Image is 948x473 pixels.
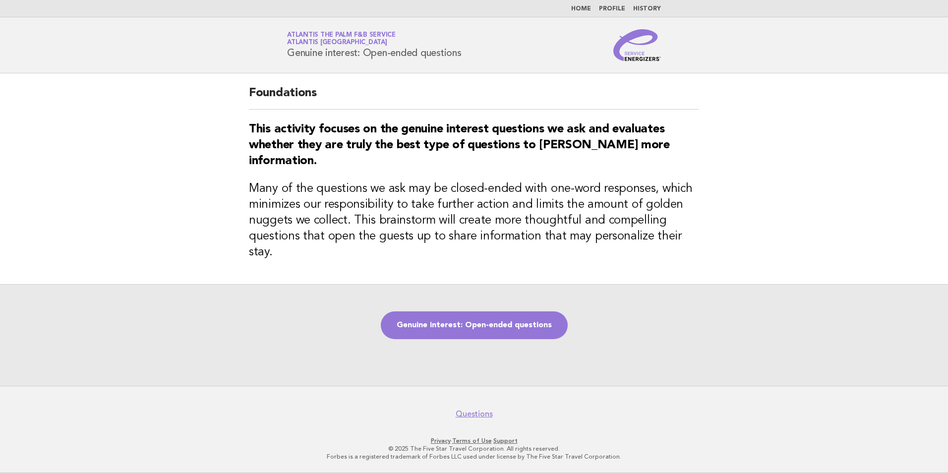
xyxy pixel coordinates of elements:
a: Questions [456,409,493,419]
strong: This activity focuses on the genuine interest questions we ask and evaluates whether they are tru... [249,123,670,167]
img: Service Energizers [613,29,661,61]
h1: Genuine interest: Open-ended questions [287,32,462,58]
a: Home [571,6,591,12]
a: Support [493,437,518,444]
h2: Foundations [249,85,699,110]
h3: Many of the questions we ask may be closed-ended with one-word responses, which minimizes our res... [249,181,699,260]
p: Forbes is a registered trademark of Forbes LLC used under license by The Five Star Travel Corpora... [171,453,777,461]
a: History [633,6,661,12]
a: Genuine interest: Open-ended questions [381,311,568,339]
p: · · [171,437,777,445]
a: Atlantis the Palm F&B ServiceAtlantis [GEOGRAPHIC_DATA] [287,32,396,46]
span: Atlantis [GEOGRAPHIC_DATA] [287,40,387,46]
p: © 2025 The Five Star Travel Corporation. All rights reserved. [171,445,777,453]
a: Profile [599,6,625,12]
a: Privacy [431,437,451,444]
a: Terms of Use [452,437,492,444]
